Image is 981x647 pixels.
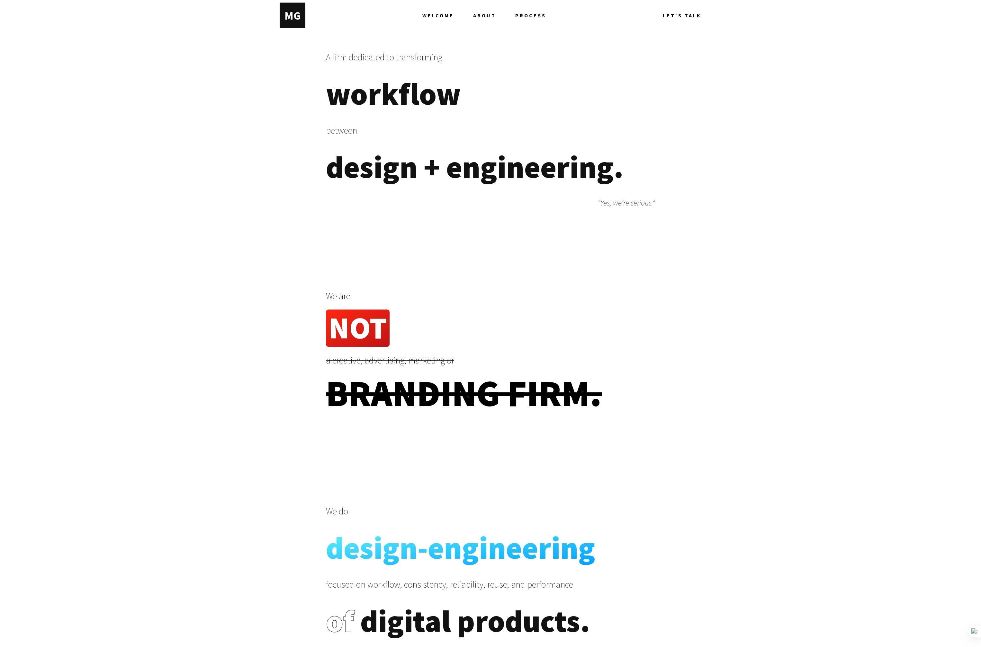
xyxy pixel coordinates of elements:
[326,125,655,149] p: between
[326,290,655,310] p: We are
[284,8,300,23] div: M G
[473,3,496,28] span: ABOUT
[326,74,461,113] span: workflow
[326,530,595,566] span: design-engineering
[326,579,655,603] p: focused on workflow, consistency, reliability, reuse, and performance
[422,3,454,28] span: WELCOME
[326,603,360,639] span: of
[473,3,515,28] a: ABOUT
[326,148,624,186] span: design + engineering.
[326,371,655,423] p: BRANDING FIRM.
[515,3,546,28] a: PROCESS
[326,198,655,208] p: “Yes, we’re serious.”
[360,602,590,640] span: digital products.
[326,505,655,530] p: We do
[326,51,655,76] p: A firm dedicated to transforming
[663,3,701,28] a: LET'S TALK
[326,354,655,371] p: a creative, advertising, marketing or
[422,3,473,28] a: WELCOME
[328,310,387,345] p: NOT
